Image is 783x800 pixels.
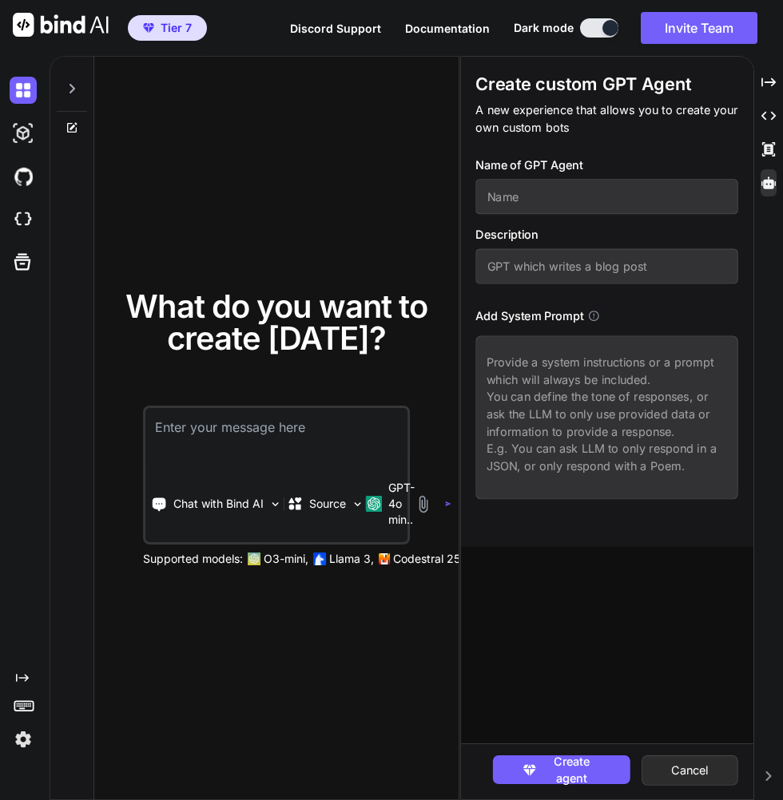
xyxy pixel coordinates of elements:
button: premiumTier 7 [128,15,207,41]
span: Discord Support [290,22,381,35]
h1: Create custom GPT Agent [476,73,739,96]
h3: Description [476,226,739,244]
h3: Name of GPT Agent [476,156,739,173]
img: attachment [414,495,432,513]
p: Source [309,496,346,512]
p: Chat with Bind AI [173,496,264,512]
button: Invite Team [641,12,757,44]
img: icon [445,501,451,507]
p: A new experience that allows you to create your own custom bots [476,101,739,136]
img: Pick Models [351,497,364,511]
img: settings [10,726,37,753]
img: Mistral-AI [379,553,390,564]
img: Llama2 [313,552,326,565]
h3: Add System Prompt [476,307,584,324]
img: Bind AI [13,13,109,37]
img: premium [143,23,154,33]
img: GPT-4 [248,552,260,565]
span: Dark mode [514,20,574,36]
button: Cancel [642,755,739,786]
input: Name [476,179,739,214]
button: Discord Support [290,20,381,37]
img: Pick Tools [268,497,282,511]
p: GPT-4o min.. [388,480,415,528]
button: Create agent [493,755,630,784]
span: Create agent [542,752,602,786]
button: Documentation [405,20,490,37]
span: Tier 7 [161,20,192,36]
img: githubDark [10,163,37,190]
img: darkChat [10,77,37,104]
input: GPT which writes a blog post [476,249,739,284]
img: darkAi-studio [10,120,37,147]
p: Llama 3, [329,551,374,567]
img: GPT-4o mini [366,496,382,512]
p: Codestral 25.01, [393,551,479,567]
p: Supported models: [143,551,243,567]
p: O3-mini, [264,551,308,567]
span: Documentation [405,22,490,35]
span: What do you want to create [DATE]? [125,287,427,358]
img: cloudideIcon [10,206,37,233]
